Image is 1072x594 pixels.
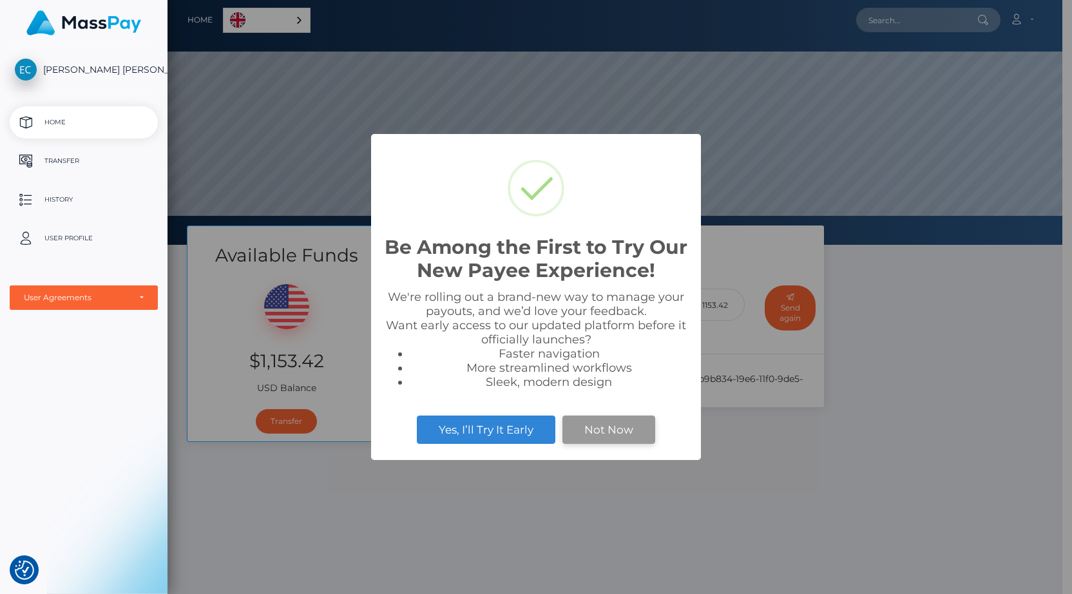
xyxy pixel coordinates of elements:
div: We're rolling out a brand-new way to manage your payouts, and we’d love your feedback. Want early... [384,290,688,389]
span: [PERSON_NAME] [PERSON_NAME] [10,64,158,75]
img: MassPay [26,10,141,35]
li: More streamlined workflows [410,361,688,375]
h2: Be Among the First to Try Our New Payee Experience! [384,236,688,282]
button: Not Now [562,416,655,444]
div: User Agreements [24,292,129,303]
button: User Agreements [10,285,158,310]
p: Transfer [15,151,153,171]
p: History [15,190,153,209]
li: Sleek, modern design [410,375,688,389]
li: Faster navigation [410,347,688,361]
img: Revisit consent button [15,560,34,580]
button: Yes, I’ll Try It Early [417,416,555,444]
p: User Profile [15,229,153,248]
p: Home [15,113,153,132]
button: Consent Preferences [15,560,34,580]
